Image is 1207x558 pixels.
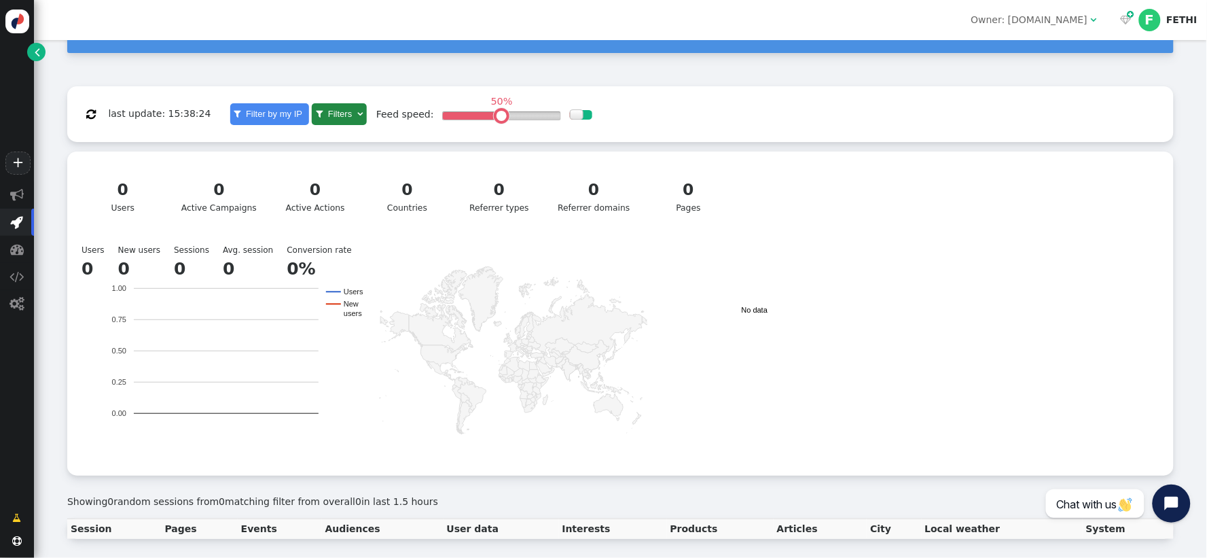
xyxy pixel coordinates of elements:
text: Users [344,288,363,296]
div: Active Actions [282,178,349,215]
div: 50% [487,97,516,106]
span:  [35,45,41,59]
b: 0 [223,259,234,279]
a: 0Active Campaigns [173,170,266,223]
th: Articles [774,519,867,540]
span:  [1128,9,1134,20]
div: Referrer domains [558,178,630,215]
span:  [10,270,24,283]
div: Active Campaigns [181,178,257,215]
div: 0 [89,178,156,202]
b: 0 [174,259,185,279]
a: 0Users [81,170,164,223]
span:  [10,243,24,256]
th: Interests [559,519,667,540]
th: Session [67,519,162,540]
div: Referrer types [466,178,533,215]
button:  [77,102,105,126]
div: 0 [558,178,630,202]
b: 0 [118,259,130,279]
a:  Filter by my IP [230,103,309,125]
div: FETHI [1166,14,1197,26]
span:  [234,109,241,118]
th: Local weather [922,519,1083,540]
div: Owner: [DOMAIN_NAME] [971,13,1088,27]
span: 0 [355,496,361,507]
text: 0.50 [112,347,126,355]
div: 0 [466,178,533,202]
text: 0.00 [112,410,126,418]
b: 0% [287,259,315,279]
img: logo-icon.svg [5,10,29,33]
div: Users [77,239,1164,466]
text: No data [742,306,768,314]
svg: A chart. [77,249,376,453]
span:  [1120,15,1131,24]
span: 0 [107,496,113,507]
div: Showing random sessions from matching filter from overall in last 1.5 hours [67,495,1174,509]
div: 0 [655,178,722,202]
span: 0 [219,496,225,507]
div: F [1139,9,1161,31]
span:  [10,297,24,311]
a:  [3,506,31,530]
th: User data [444,519,559,540]
th: City [867,519,921,540]
a:   [1117,13,1134,27]
span: Filter by my IP [243,109,305,119]
a: 0Referrer domains [550,170,638,223]
div: Users [89,178,156,215]
td: Users [82,244,118,256]
a: 0Active Actions [274,170,357,223]
span: last update: 15:38:24 [108,108,211,119]
span:  [86,109,96,120]
a: 0Referrer types [458,170,541,223]
b: 0 [82,259,93,279]
a: 0Countries [365,170,449,223]
text: 0.75 [112,316,126,324]
text: New [344,300,359,309]
svg: A chart. [653,249,857,453]
text: 0.25 [112,379,126,387]
svg: A chart. [376,249,647,453]
td: Avg. session [223,244,287,256]
th: Audiences [322,519,444,540]
span:  [11,215,24,229]
span:  [316,109,323,118]
span:  [13,511,22,525]
span:  [1090,15,1096,24]
div: Feed speed: [376,107,434,122]
div: 0 [374,178,441,202]
th: Pages [162,519,238,540]
a: 0Pages [647,170,730,223]
a:  [27,43,46,61]
div: 0 [181,178,257,202]
td: New users [118,244,174,256]
a: + [5,152,30,175]
span:  [357,109,363,118]
td: Sessions [174,244,223,256]
td: Conversion rate [287,244,365,256]
span:  [10,188,24,202]
th: Events [238,519,322,540]
th: Products [667,519,774,540]
div: Countries [374,178,441,215]
span: Filters [325,109,355,119]
text: users [344,310,362,318]
div: Pages [655,178,722,215]
span:  [12,536,22,546]
text: 1.00 [112,285,126,293]
div: 0 [282,178,349,202]
a:  Filters  [312,103,366,125]
th: System [1083,519,1174,540]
